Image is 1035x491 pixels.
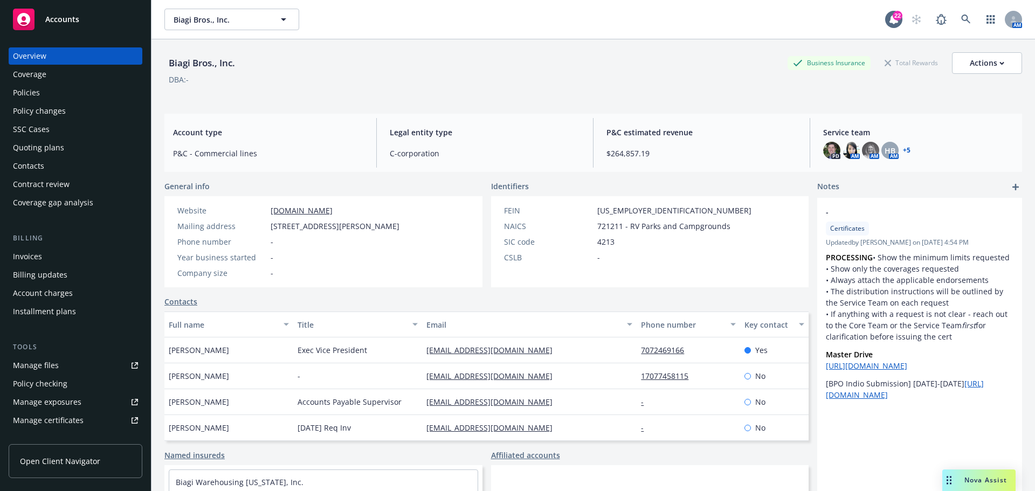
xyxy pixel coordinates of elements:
[606,127,797,138] span: P&C estimated revenue
[906,9,927,30] a: Start snowing
[164,449,225,461] a: Named insureds
[13,430,67,447] div: Manage claims
[879,56,943,70] div: Total Rewards
[491,181,529,192] span: Identifiers
[755,370,765,382] span: No
[641,423,652,433] a: -
[169,396,229,407] span: [PERSON_NAME]
[13,176,70,193] div: Contract review
[491,449,560,461] a: Affiliated accounts
[298,396,402,407] span: Accounts Payable Supervisor
[843,142,860,159] img: photo
[597,220,730,232] span: 721211 - RV Parks and Campgrounds
[426,319,620,330] div: Email
[826,252,1013,342] p: • Show the minimum limits requested • Show only the coverages requested • Always attach the appli...
[164,296,197,307] a: Contacts
[744,319,792,330] div: Key contact
[298,319,406,330] div: Title
[271,205,333,216] a: [DOMAIN_NAME]
[641,319,723,330] div: Phone number
[9,248,142,265] a: Invoices
[45,15,79,24] span: Accounts
[13,285,73,302] div: Account charges
[426,371,561,381] a: [EMAIL_ADDRESS][DOMAIN_NAME]
[271,267,273,279] span: -
[177,236,266,247] div: Phone number
[298,422,351,433] span: [DATE] Req Inv
[641,397,652,407] a: -
[176,477,303,487] a: Biagi Warehousing [US_STATE], Inc.
[298,370,300,382] span: -
[504,252,593,263] div: CSLB
[426,397,561,407] a: [EMAIL_ADDRESS][DOMAIN_NAME]
[504,236,593,247] div: SIC code
[9,430,142,447] a: Manage claims
[13,357,59,374] div: Manage files
[597,205,751,216] span: [US_EMPLOYER_IDENTIFICATION_NUMBER]
[826,252,873,262] strong: PROCESSING
[390,148,580,159] span: C-corporation
[164,181,210,192] span: General info
[164,312,293,337] button: Full name
[9,66,142,83] a: Coverage
[9,102,142,120] a: Policy changes
[169,74,189,85] div: DBA: -
[9,375,142,392] a: Policy checking
[9,285,142,302] a: Account charges
[885,145,895,156] span: HB
[826,361,907,371] a: [URL][DOMAIN_NAME]
[169,344,229,356] span: [PERSON_NAME]
[177,220,266,232] div: Mailing address
[9,121,142,138] a: SSC Cases
[823,142,840,159] img: photo
[426,423,561,433] a: [EMAIL_ADDRESS][DOMAIN_NAME]
[9,303,142,320] a: Installment plans
[1009,181,1022,193] a: add
[862,142,879,159] img: photo
[13,84,40,101] div: Policies
[942,469,956,491] div: Drag to move
[970,53,1004,73] div: Actions
[962,320,976,330] em: first
[13,194,93,211] div: Coverage gap analysis
[13,157,44,175] div: Contacts
[13,266,67,283] div: Billing updates
[173,148,363,159] span: P&C - Commercial lines
[293,312,422,337] button: Title
[817,181,839,193] span: Notes
[817,198,1022,409] div: -CertificatesUpdatedby [PERSON_NAME] on [DATE] 4:54 PMPROCESSING• Show the minimum limits request...
[826,349,873,359] strong: Master Drive
[271,220,399,232] span: [STREET_ADDRESS][PERSON_NAME]
[174,14,267,25] span: Biagi Bros., Inc.
[13,303,76,320] div: Installment plans
[955,9,977,30] a: Search
[9,233,142,244] div: Billing
[903,147,910,154] a: +5
[177,267,266,279] div: Company size
[964,475,1007,485] span: Nova Assist
[826,206,985,218] span: -
[13,66,46,83] div: Coverage
[271,236,273,247] span: -
[9,84,142,101] a: Policies
[9,157,142,175] a: Contacts
[637,312,740,337] button: Phone number
[177,252,266,263] div: Year business started
[177,205,266,216] div: Website
[13,139,64,156] div: Quoting plans
[169,319,277,330] div: Full name
[13,412,84,429] div: Manage certificates
[9,194,142,211] a: Coverage gap analysis
[641,371,697,381] a: 17077458115
[13,375,67,392] div: Policy checking
[9,357,142,374] a: Manage files
[942,469,1016,491] button: Nova Assist
[13,248,42,265] div: Invoices
[13,47,46,65] div: Overview
[9,176,142,193] a: Contract review
[173,127,363,138] span: Account type
[298,344,367,356] span: Exec Vice President
[755,396,765,407] span: No
[823,127,1013,138] span: Service team
[20,455,100,467] span: Open Client Navigator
